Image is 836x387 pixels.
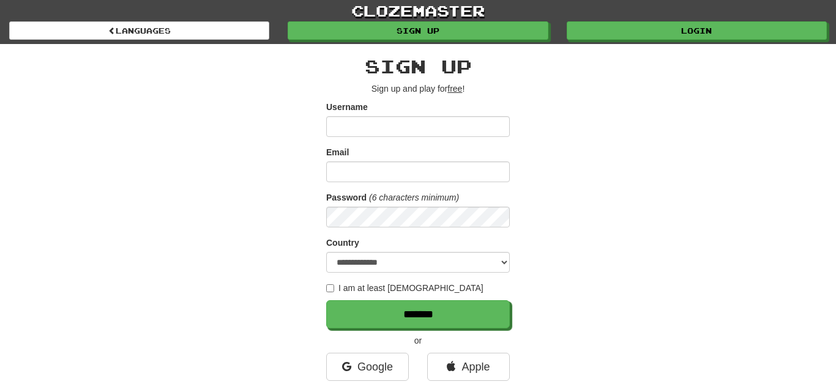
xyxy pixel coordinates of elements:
u: free [447,84,462,94]
a: Sign up [288,21,548,40]
a: Google [326,353,409,381]
label: I am at least [DEMOGRAPHIC_DATA] [326,282,483,294]
a: Languages [9,21,269,40]
a: Apple [427,353,510,381]
h2: Sign up [326,56,510,76]
a: Login [567,21,827,40]
label: Country [326,237,359,249]
label: Email [326,146,349,158]
label: Password [326,191,367,204]
input: I am at least [DEMOGRAPHIC_DATA] [326,284,334,292]
em: (6 characters minimum) [369,193,459,202]
label: Username [326,101,368,113]
p: Sign up and play for ! [326,83,510,95]
p: or [326,334,510,347]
